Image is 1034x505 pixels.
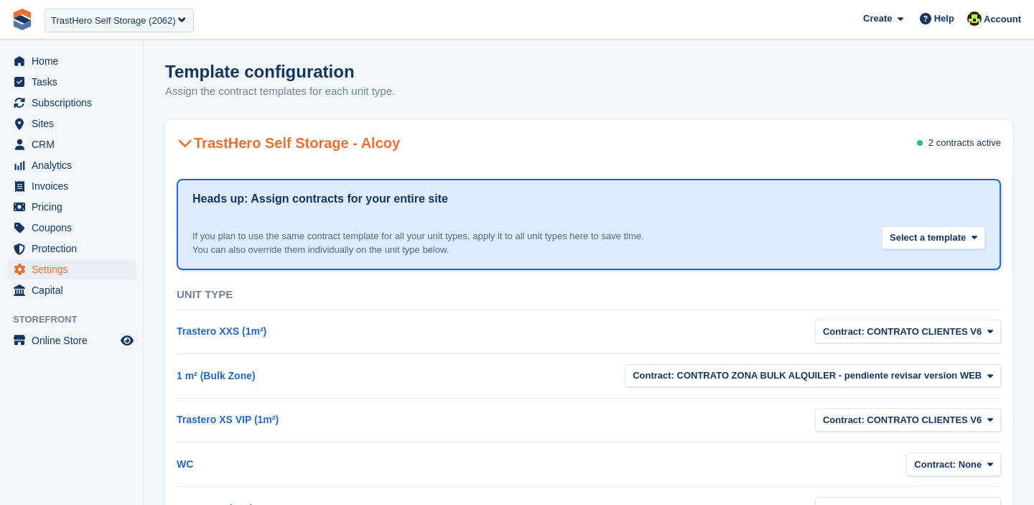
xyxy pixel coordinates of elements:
[7,238,136,259] a: menu
[7,155,136,175] a: menu
[32,218,118,238] span: Coupons
[177,325,266,337] a: Trastero XXS (1m²)
[11,9,33,30] img: stora-icon-8386f47178a22dfd0bd8f6a31ec36ba5ce8667c1dd55bd0f319d3a0aa187defe.svg
[633,369,982,383] span: Contract: CONTRATO ZONA BULK ALQUILER - pendiente revisar version WEB
[13,312,143,327] span: Storefront
[882,226,985,250] button: Select a template
[928,137,974,148] span: 2 contracts
[177,458,193,470] a: WC
[863,11,892,26] span: Create
[823,325,982,339] span: Contract: CONTRATO CLIENTES V6
[7,134,136,154] a: menu
[51,14,176,28] div: TrastHero Self Storage (2062)
[177,282,589,310] th: Unit type
[7,259,136,279] a: menu
[165,83,395,100] p: Assign the contract templates for each unit type.
[7,113,136,134] a: menu
[32,93,118,113] span: Subscriptions
[32,51,118,71] span: Home
[823,413,982,427] span: Contract: CONTRATO CLIENTES V6
[815,320,1001,343] button: Contract: CONTRATO CLIENTES V6
[7,218,136,238] a: menu
[192,243,644,257] p: You can also override them individually on the unit type below.
[906,453,1001,476] button: Contract: None
[7,330,136,351] a: menu
[625,364,1001,388] button: Contract: CONTRATO ZONA BULK ALQUILER - pendiente revisar version WEB
[177,134,400,152] h2: TrastHero Self Storage - Alcoy
[32,176,118,196] span: Invoices
[32,72,118,92] span: Tasks
[118,332,136,349] a: Preview store
[7,176,136,196] a: menu
[32,330,118,351] span: Online Store
[7,51,136,71] a: menu
[32,280,118,300] span: Capital
[7,280,136,300] a: menu
[192,229,661,257] div: If you plan to use the same contract template for all your unit types, apply it to all unit types...
[967,11,982,26] img: Catherine Coffey
[32,197,118,217] span: Pricing
[177,370,256,381] a: 1 m² (Bulk Zone)
[177,414,279,425] a: Trastero XS VIP (1m²)
[984,12,1021,27] span: Account
[192,190,448,208] h1: Heads up: Assign contracts for your entire site
[7,72,136,92] a: menu
[914,458,982,472] span: Contract: None
[32,134,118,154] span: CRM
[7,93,136,113] a: menu
[890,231,966,245] span: Select a template
[7,197,136,217] a: menu
[165,62,395,81] h1: Template configuration
[977,137,1001,148] span: active
[32,259,118,279] span: Settings
[32,238,118,259] span: Protection
[32,113,118,134] span: Sites
[32,155,118,175] span: Analytics
[934,11,954,26] span: Help
[815,408,1001,432] button: Contract: CONTRATO CLIENTES V6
